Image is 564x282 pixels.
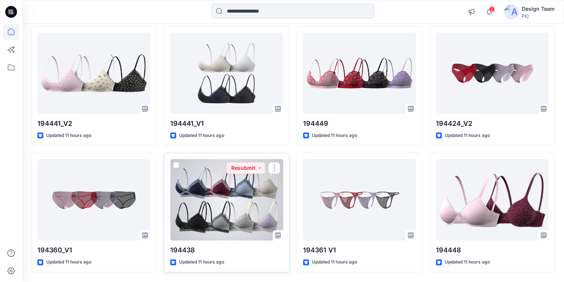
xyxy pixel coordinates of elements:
p: 194449 [303,118,416,129]
a: 194438 [170,159,283,241]
p: Updated 11 hours ago [179,258,224,266]
p: Updated 11 hours ago [46,132,91,140]
div: PIC [522,13,555,19]
span: 2 [489,6,495,12]
p: 194448 [436,245,549,255]
p: Updated 11 hours ago [312,258,357,266]
img: avatar [504,4,519,19]
a: 194361 V1 [303,159,416,241]
a: 194424_V2 [436,33,549,114]
p: 194424_V2 [436,118,549,129]
a: 194360_V1 [37,159,150,241]
div: Design Team [522,4,555,13]
p: Updated 11 hours ago [445,132,490,140]
p: 194438 [170,245,283,255]
a: 194449 [303,33,416,114]
a: 194441_V2 [37,33,150,114]
p: 194441_V2 [37,118,150,129]
p: Updated 11 hours ago [445,258,490,266]
p: 194361 V1 [303,245,416,255]
a: 194448 [436,159,549,241]
a: 194441_V1 [170,33,283,114]
p: 194441_V1 [170,118,283,129]
p: Updated 11 hours ago [312,132,357,140]
p: 194360_V1 [37,245,150,255]
p: Updated 11 hours ago [179,132,224,140]
p: Updated 11 hours ago [46,258,91,266]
